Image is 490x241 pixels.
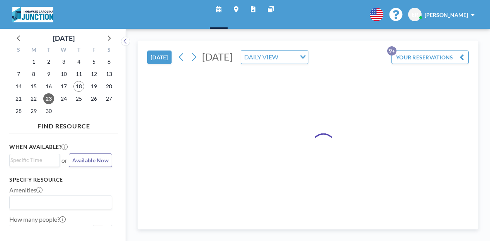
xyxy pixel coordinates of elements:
[387,46,396,56] p: 9+
[88,56,99,67] span: Friday, September 5, 2025
[13,93,24,104] span: Sunday, September 21, 2025
[104,69,114,79] span: Saturday, September 13, 2025
[86,46,101,56] div: F
[61,157,67,164] span: or
[41,46,56,56] div: T
[71,46,86,56] div: T
[9,176,112,183] h3: Specify resource
[9,186,43,194] label: Amenities
[43,81,54,92] span: Tuesday, September 16, 2025
[43,56,54,67] span: Tuesday, September 2, 2025
[412,11,418,18] span: ER
[10,196,112,209] div: Search for option
[58,56,69,67] span: Wednesday, September 3, 2025
[243,52,280,62] span: DAILY VIEW
[10,154,60,166] div: Search for option
[43,69,54,79] span: Tuesday, September 9, 2025
[147,51,172,64] button: [DATE]
[73,93,84,104] span: Thursday, September 25, 2025
[9,216,66,223] label: How many people?
[11,46,26,56] div: S
[13,81,24,92] span: Sunday, September 14, 2025
[28,56,39,67] span: Monday, September 1, 2025
[73,69,84,79] span: Thursday, September 11, 2025
[58,81,69,92] span: Wednesday, September 17, 2025
[104,93,114,104] span: Saturday, September 27, 2025
[53,33,75,44] div: [DATE]
[391,51,469,64] button: YOUR RESERVATIONS9+
[28,81,39,92] span: Monday, September 15, 2025
[58,93,69,104] span: Wednesday, September 24, 2025
[13,69,24,79] span: Sunday, September 7, 2025
[12,7,53,22] img: organization-logo
[43,93,54,104] span: Tuesday, September 23, 2025
[10,197,107,207] input: Search for option
[69,153,112,167] button: Available Now
[9,119,118,130] h4: FIND RESOURCE
[10,156,55,164] input: Search for option
[103,225,112,238] button: +
[241,51,308,64] div: Search for option
[104,56,114,67] span: Saturday, September 6, 2025
[88,93,99,104] span: Friday, September 26, 2025
[72,157,109,163] span: Available Now
[425,12,468,18] span: [PERSON_NAME]
[28,69,39,79] span: Monday, September 8, 2025
[88,81,99,92] span: Friday, September 19, 2025
[56,46,71,56] div: W
[88,69,99,79] span: Friday, September 12, 2025
[73,56,84,67] span: Thursday, September 4, 2025
[43,106,54,116] span: Tuesday, September 30, 2025
[28,106,39,116] span: Monday, September 29, 2025
[13,106,24,116] span: Sunday, September 28, 2025
[94,225,103,238] button: -
[101,46,116,56] div: S
[281,52,295,62] input: Search for option
[104,81,114,92] span: Saturday, September 20, 2025
[28,93,39,104] span: Monday, September 22, 2025
[26,46,41,56] div: M
[202,51,233,62] span: [DATE]
[73,81,84,92] span: Thursday, September 18, 2025
[58,69,69,79] span: Wednesday, September 10, 2025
